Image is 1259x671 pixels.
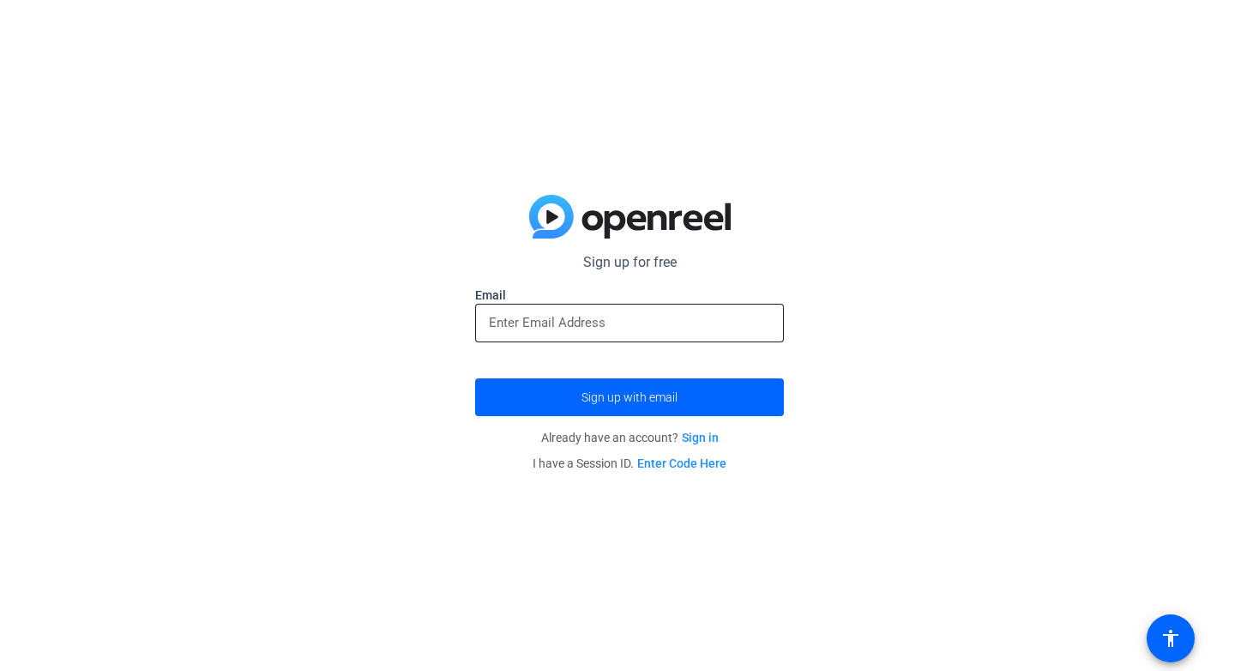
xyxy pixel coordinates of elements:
[529,195,731,239] img: blue-gradient.svg
[1160,628,1181,649] mat-icon: accessibility
[475,252,784,273] p: Sign up for free
[541,431,719,444] span: Already have an account?
[489,312,770,333] input: Enter Email Address
[475,378,784,416] button: Sign up with email
[475,287,784,304] label: Email
[533,456,726,470] span: I have a Session ID.
[682,431,719,444] a: Sign in
[637,456,726,470] a: Enter Code Here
